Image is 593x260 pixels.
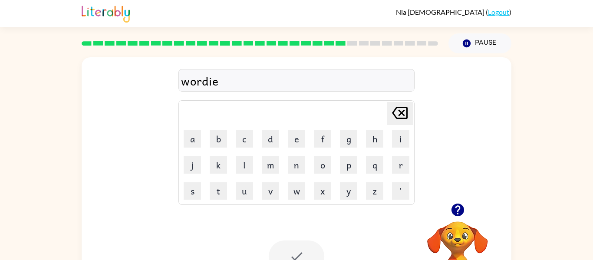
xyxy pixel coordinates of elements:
button: h [366,130,383,148]
button: u [236,182,253,200]
button: z [366,182,383,200]
button: v [262,182,279,200]
button: a [184,130,201,148]
button: y [340,182,357,200]
a: Logout [488,8,509,16]
button: ' [392,182,409,200]
button: t [210,182,227,200]
span: Nia [DEMOGRAPHIC_DATA] [396,8,486,16]
button: d [262,130,279,148]
button: e [288,130,305,148]
button: x [314,182,331,200]
img: Literably [82,3,130,23]
button: s [184,182,201,200]
button: l [236,156,253,174]
button: p [340,156,357,174]
button: n [288,156,305,174]
button: i [392,130,409,148]
button: w [288,182,305,200]
button: m [262,156,279,174]
button: j [184,156,201,174]
button: Pause [448,33,511,53]
button: b [210,130,227,148]
button: g [340,130,357,148]
button: q [366,156,383,174]
button: o [314,156,331,174]
div: ( ) [396,8,511,16]
button: c [236,130,253,148]
div: wordie [181,72,412,90]
button: k [210,156,227,174]
button: f [314,130,331,148]
button: r [392,156,409,174]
